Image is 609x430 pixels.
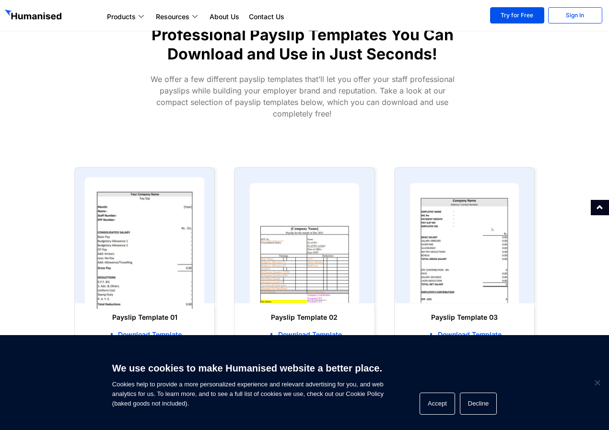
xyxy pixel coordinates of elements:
img: GetHumanised Logo [5,10,63,22]
a: Resources [151,11,205,23]
span: Download Template [116,330,182,339]
a: Download Template [244,329,364,340]
a: Download Template [84,329,205,340]
a: Try for Free [490,7,544,23]
span: Cookies help to provide a more personalized experience and relevant advertising for you, and web ... [112,357,384,408]
p: We offer a few different payslip templates that’ll let you offer your staff professional payslips... [144,73,461,119]
h6: Payslip Template 03 [404,313,525,322]
span: Decline [592,378,602,387]
a: Contact Us [244,11,289,23]
span: Download Template [276,330,342,339]
a: Download Template [404,329,525,340]
img: payslip template [250,183,359,303]
h6: We use cookies to make Humanised website a better place. [112,361,384,375]
a: Sign In [548,7,602,23]
h6: Payslip Template 01 [84,313,205,322]
img: payslip template [410,183,519,303]
button: Decline [460,393,497,415]
img: payslip template [85,177,205,309]
h1: Professional Payslip Templates You Can Download and Use in Just Seconds! [134,25,471,64]
span: Download Template [435,330,502,339]
button: Accept [420,393,455,415]
a: About Us [205,11,244,23]
h6: Payslip Template 02 [244,313,364,322]
a: Products [102,11,151,23]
